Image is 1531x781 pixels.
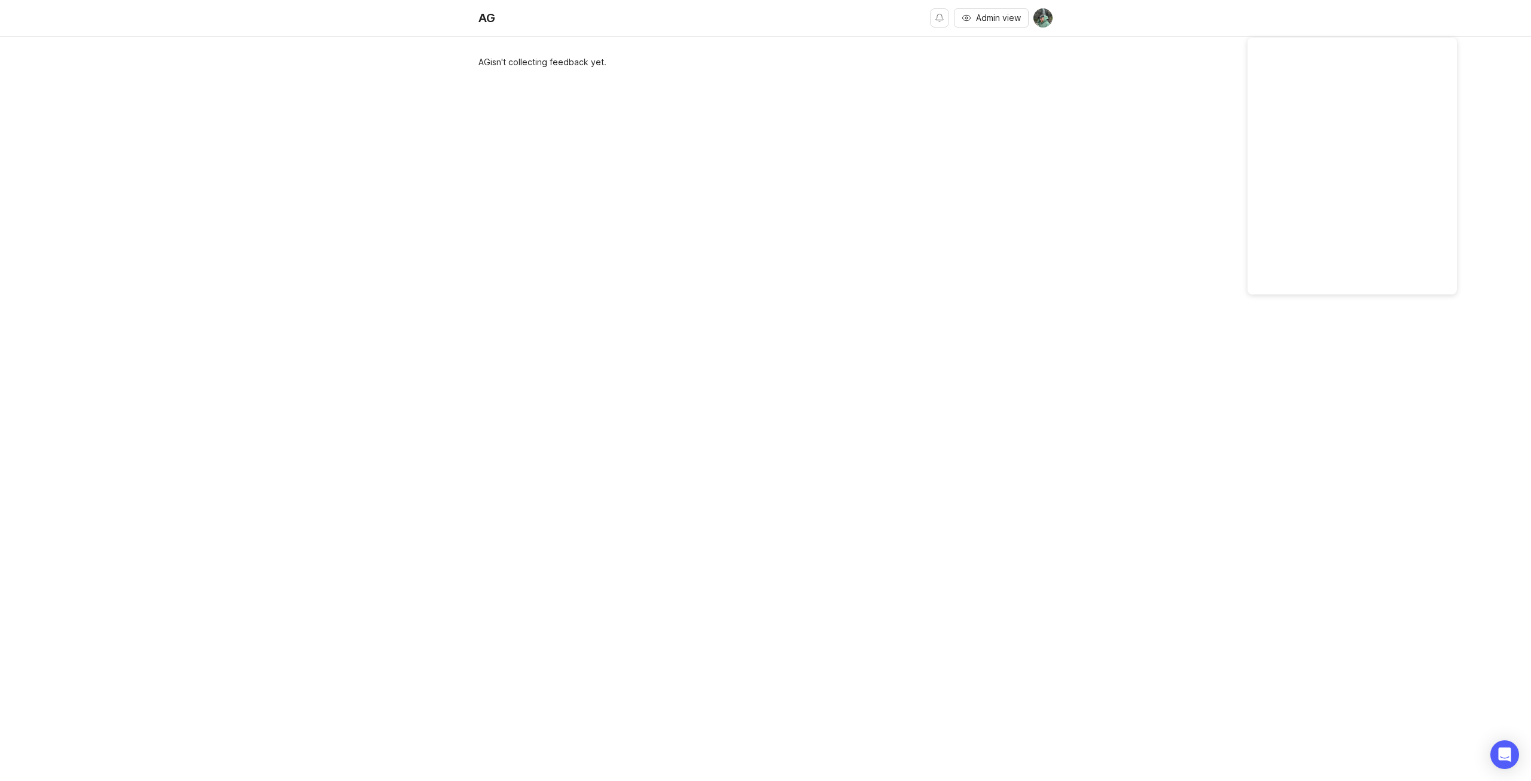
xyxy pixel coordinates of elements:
[478,56,1053,775] div: AG isn't collecting feedback yet.
[930,8,949,28] button: Notifications
[976,12,1021,24] span: Admin view
[1490,740,1519,769] div: Open Intercom Messenger
[954,8,1029,28] button: Admin view
[1033,8,1053,28] img: Arturas Kolij
[478,12,495,24] div: AG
